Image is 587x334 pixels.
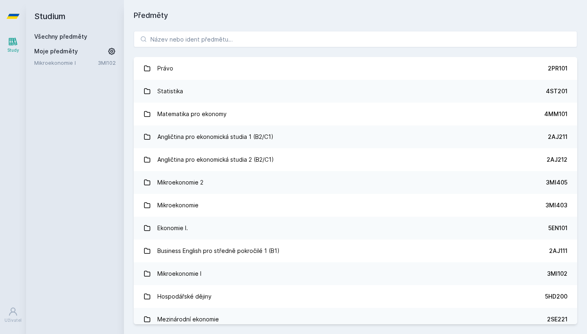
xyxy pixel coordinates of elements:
div: Mikroekonomie I [157,266,201,282]
div: Angličtina pro ekonomická studia 1 (B2/C1) [157,129,274,145]
div: 2AJ111 [549,247,567,255]
div: 4ST201 [546,87,567,95]
div: Právo [157,60,173,77]
div: Mezinárodní ekonomie [157,311,219,327]
div: 5HD200 [545,292,567,301]
a: Business English pro středně pokročilé 1 (B1) 2AJ111 [134,240,577,262]
a: Všechny předměty [34,33,87,40]
div: 2SE221 [547,315,567,323]
a: Statistika 4ST201 [134,80,577,103]
div: 2AJ211 [548,133,567,141]
input: Název nebo ident předmětu… [134,31,577,47]
a: Mikroekonomie I [34,59,98,67]
a: Angličtina pro ekonomická studia 2 (B2/C1) 2AJ212 [134,148,577,171]
a: Uživatel [2,303,24,327]
h1: Předměty [134,10,577,21]
div: Angličtina pro ekonomická studia 2 (B2/C1) [157,152,274,168]
a: Ekonomie I. 5EN101 [134,217,577,240]
div: 3MI102 [547,270,567,278]
div: Mikroekonomie [157,197,199,213]
a: Study [2,33,24,57]
div: Hospodářské dějiny [157,288,212,305]
a: Mikroekonomie I 3MI102 [134,262,577,285]
a: Hospodářské dějiny 5HD200 [134,285,577,308]
div: 3MI405 [546,178,567,187]
a: Angličtina pro ekonomická studia 1 (B2/C1) 2AJ211 [134,125,577,148]
div: 5EN101 [548,224,567,232]
a: 3MI102 [98,59,116,66]
div: Business English pro středně pokročilé 1 (B1) [157,243,280,259]
div: 2PR101 [548,64,567,73]
div: Ekonomie I. [157,220,188,236]
a: Mikroekonomie 2 3MI405 [134,171,577,194]
div: 3MI403 [545,201,567,209]
span: Moje předměty [34,47,78,55]
a: Mezinárodní ekonomie 2SE221 [134,308,577,331]
div: Matematika pro ekonomy [157,106,227,122]
a: Mikroekonomie 3MI403 [134,194,577,217]
a: Právo 2PR101 [134,57,577,80]
div: 2AJ212 [547,156,567,164]
div: Study [7,47,19,53]
div: Mikroekonomie 2 [157,174,203,191]
div: Uživatel [4,317,22,323]
a: Matematika pro ekonomy 4MM101 [134,103,577,125]
div: Statistika [157,83,183,99]
div: 4MM101 [544,110,567,118]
